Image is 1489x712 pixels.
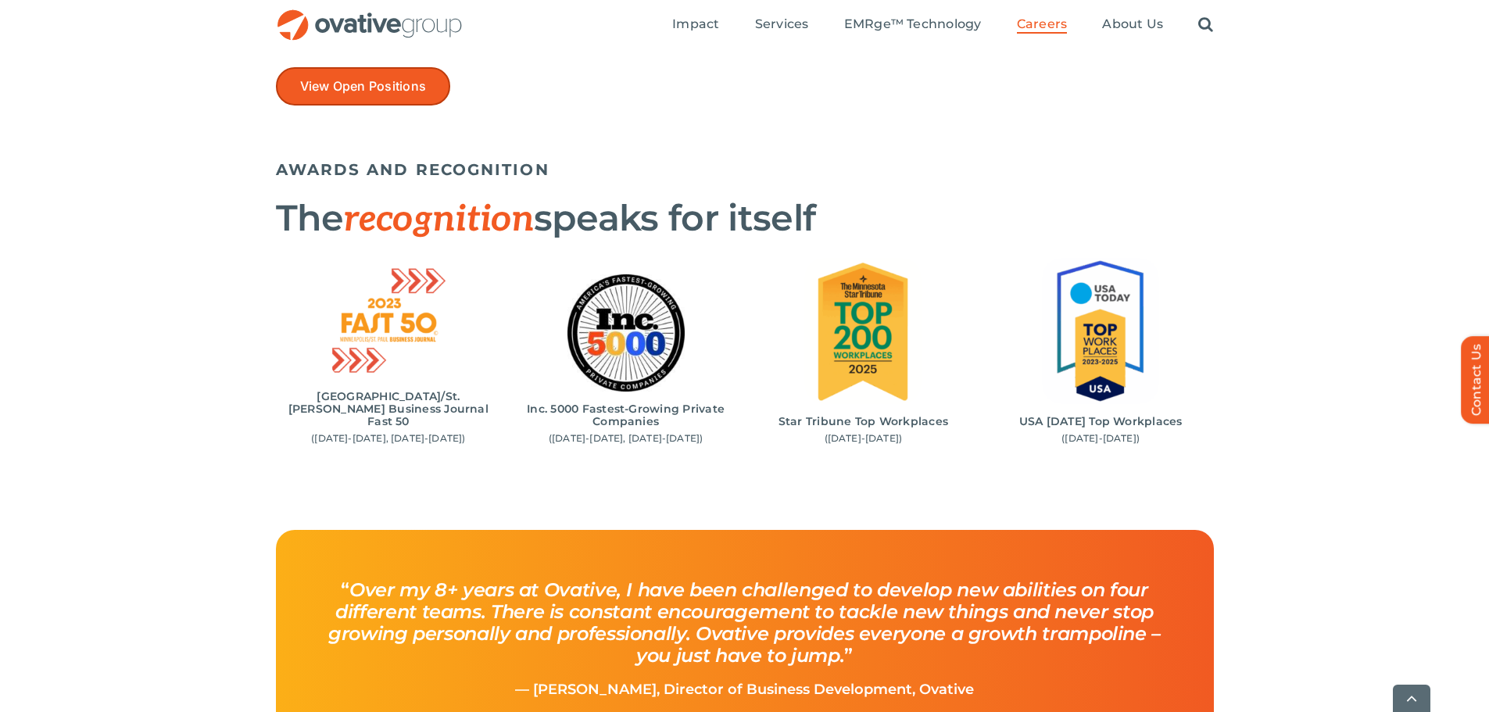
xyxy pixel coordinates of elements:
[513,274,739,445] div: 2 / 4
[1102,16,1163,34] a: About Us
[276,67,451,106] a: View Open Positions
[1017,16,1068,34] a: Careers
[517,403,735,428] h6: Inc. 5000 Fastest-Growing Private Companies
[313,682,1177,698] p: — [PERSON_NAME], Director of Business Development, Ovative
[280,432,498,445] p: ([DATE]-[DATE], [DATE]-[DATE])
[300,79,427,94] span: View Open Positions
[1017,16,1068,32] span: Careers
[992,415,1210,428] h6: USA [DATE] Top Workplaces
[1102,16,1163,32] span: About Us
[276,199,1214,239] h2: The speaks for itself
[280,390,498,428] h6: [GEOGRAPHIC_DATA]/St. [PERSON_NAME] Business Journal Fast 50
[276,160,1214,179] h5: AWARDS AND RECOGNITION
[1198,16,1213,34] a: Search
[755,16,809,32] span: Services
[313,564,1177,682] h4: “ ”
[328,578,1161,667] i: Over my 8+ years at Ovative, I have been challenged to develop new abilities on four different te...
[750,258,976,445] div: 3 / 4
[844,16,982,34] a: EMRge™ Technology
[276,8,464,23] a: OG_Full_horizontal_RGB
[988,258,1214,445] div: 4 / 4
[276,262,502,445] div: 1 / 4
[754,432,972,445] p: ([DATE]-[DATE])
[992,432,1210,445] p: ([DATE]-[DATE])
[755,16,809,34] a: Services
[672,16,719,32] span: Impact
[672,16,719,34] a: Impact
[844,16,982,32] span: EMRge™ Technology
[517,432,735,445] p: ([DATE]-[DATE], [DATE]-[DATE])
[343,198,533,242] span: recognition
[754,415,972,428] h6: Star Tribune Top Workplaces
